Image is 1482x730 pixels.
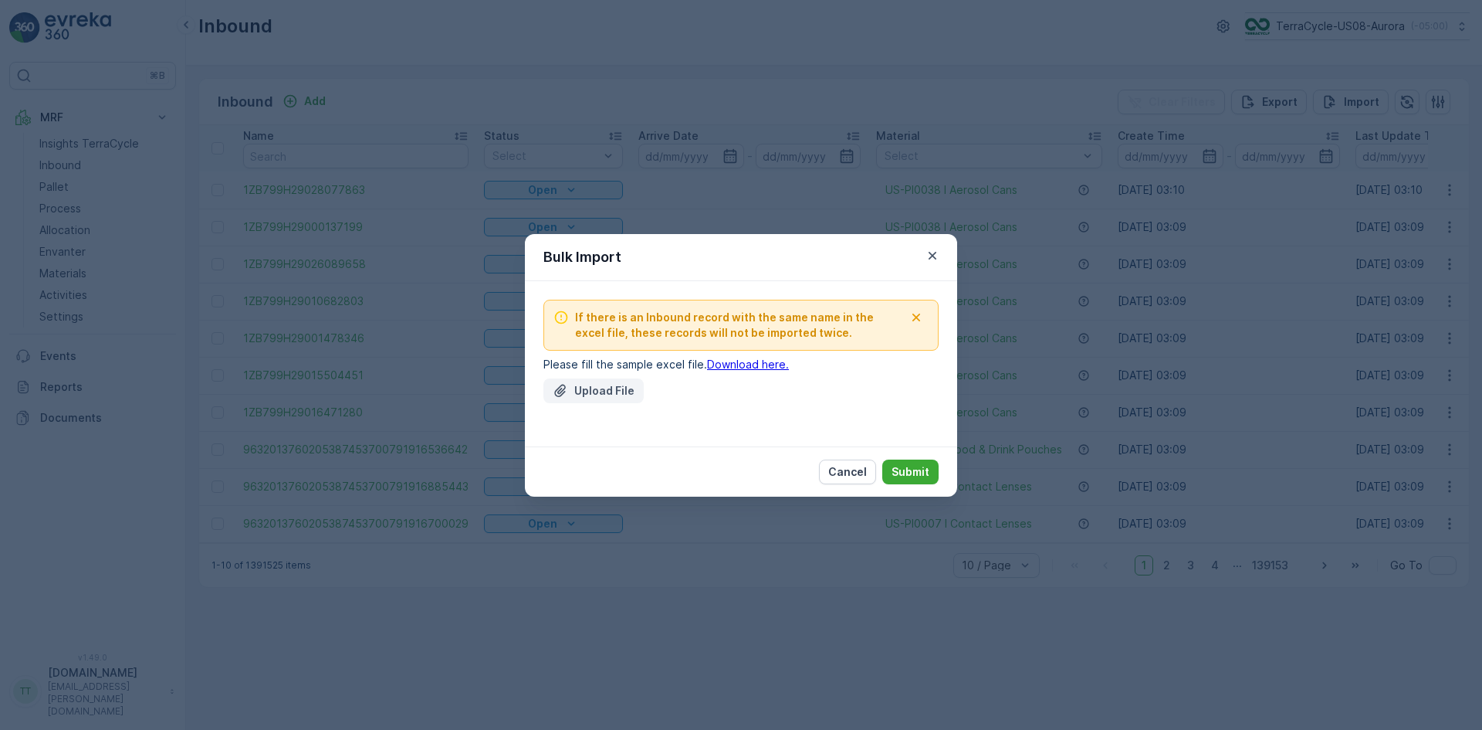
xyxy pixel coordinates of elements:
[882,460,939,484] button: Submit
[543,379,644,403] button: Upload File
[707,358,789,371] a: Download here.
[828,464,867,480] p: Cancel
[543,357,939,372] p: Please fill the sample excel file.
[819,460,876,484] button: Cancel
[892,464,929,480] p: Submit
[574,383,634,399] p: Upload File
[543,246,621,268] p: Bulk Import
[575,310,904,341] span: If there is an Inbound record with the same name in the excel file, these records will not be imp...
